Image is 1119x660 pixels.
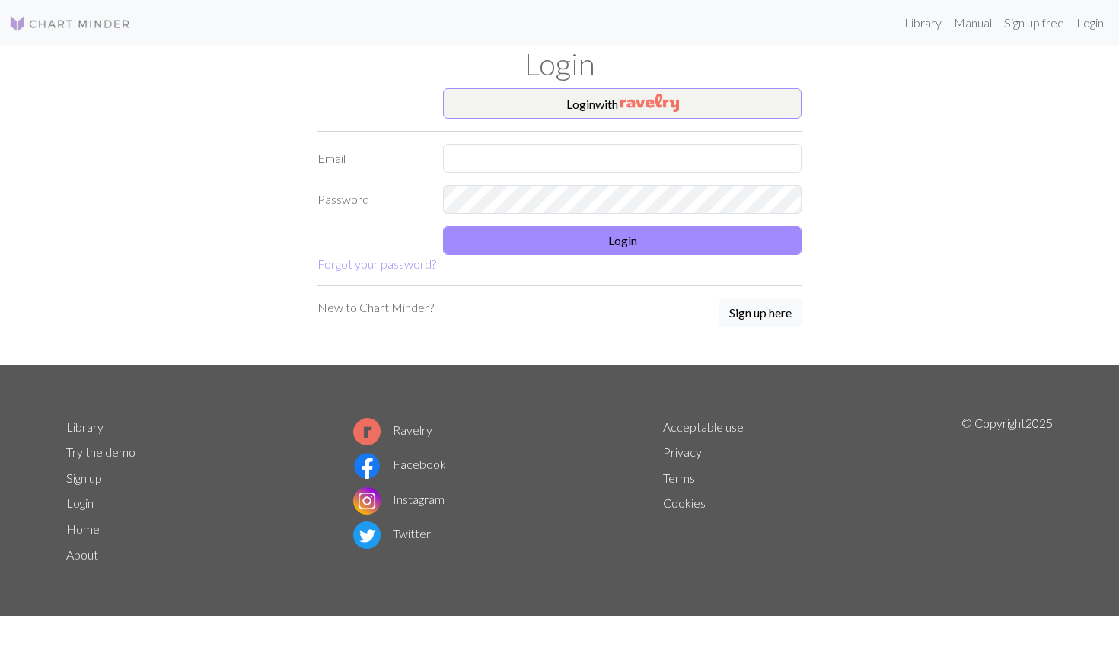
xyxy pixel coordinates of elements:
a: Library [66,419,104,434]
a: Home [66,521,100,536]
button: Loginwith [443,88,802,119]
img: Ravelry [620,94,679,112]
button: Sign up here [719,298,802,327]
a: Login [66,496,94,510]
a: Privacy [663,445,702,459]
img: Facebook logo [353,452,381,480]
a: Instagram [353,492,445,506]
img: Twitter logo [353,521,381,549]
a: Login [1070,8,1110,38]
a: Manual [948,8,998,38]
a: Library [898,8,948,38]
img: Ravelry logo [353,418,381,445]
a: Ravelry [353,422,432,437]
h1: Login [57,46,1062,82]
button: Login [443,226,802,255]
label: Email [308,144,434,173]
a: Facebook [353,457,446,471]
a: Cookies [663,496,706,510]
label: Password [308,185,434,214]
a: Acceptable use [663,419,744,434]
img: Instagram logo [353,487,381,515]
a: Forgot your password? [317,257,436,271]
a: Twitter [353,526,431,540]
a: Sign up free [998,8,1070,38]
p: New to Chart Minder? [317,298,434,317]
a: Sign up [66,470,102,485]
a: Try the demo [66,445,135,459]
p: © Copyright 2025 [961,414,1053,568]
a: Sign up here [719,298,802,329]
img: Logo [9,14,131,33]
a: Terms [663,470,695,485]
a: About [66,547,98,562]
